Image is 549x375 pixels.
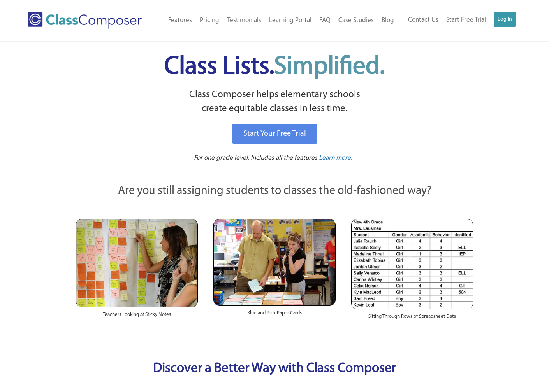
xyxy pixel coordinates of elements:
span: Start Your Free Trial [243,130,306,138]
nav: Header Menu [157,12,398,29]
span: For one grade level. Includes all the features. [194,155,319,161]
img: Teachers Looking at Sticky Notes [76,219,198,307]
span: Learn more. [319,155,352,161]
img: Blue and Pink Paper Cards [213,219,335,305]
div: Teachers Looking at Sticky Notes [76,307,198,326]
a: Blog [378,12,398,29]
img: Class Composer [28,12,142,29]
a: FAQ [315,12,334,29]
div: Blue and Pink Paper Cards [213,306,335,324]
nav: Header Menu [398,12,516,29]
a: Learning Portal [265,12,315,29]
a: Start Your Free Trial [232,124,317,144]
a: Learn more. [319,153,352,163]
div: Sifting Through Rows of Spreadsheet Data [351,309,473,328]
a: Start Free Trial [442,12,490,29]
a: Log In [494,12,516,27]
a: Pricing [196,12,223,29]
a: Case Studies [334,12,378,29]
a: Features [164,12,196,29]
a: Contact Us [404,12,442,29]
p: Are you still assigning students to classes the old-fashioned way? [76,183,473,200]
p: Class Composer helps elementary schools create equitable classes in less time. [75,88,474,116]
a: Testimonials [223,12,265,29]
span: Class Lists. [164,54,385,80]
img: Spreadsheets [351,219,473,309]
span: Simplified. [274,54,385,80]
